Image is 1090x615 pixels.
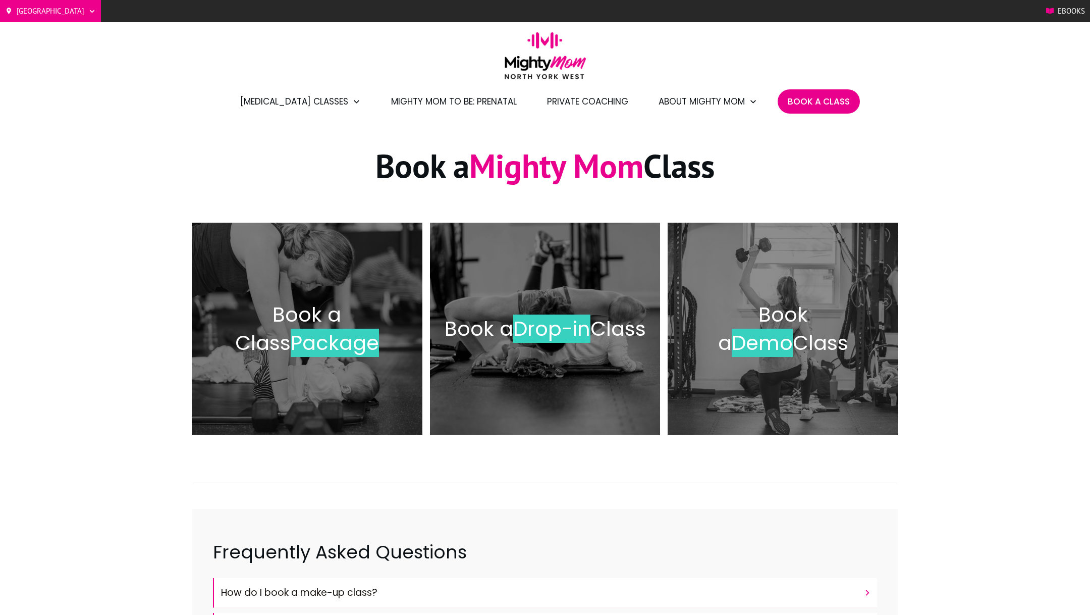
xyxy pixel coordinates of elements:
[441,315,650,343] h2: Book a Class
[659,93,757,110] a: About Mighty Mom
[221,583,859,602] h4: How do I book a make-up class?
[291,329,379,357] span: Package
[240,93,348,110] span: [MEDICAL_DATA] Classes
[788,93,850,110] a: Book A Class
[513,315,590,343] span: Drop-in
[1046,4,1085,19] a: Ebooks
[547,93,628,110] a: Private Coaching
[235,300,342,357] span: Book a Class
[732,329,793,357] span: Demo
[17,4,84,19] span: [GEOGRAPHIC_DATA]
[391,93,517,110] a: Mighty Mom to Be: Prenatal
[793,329,848,357] span: Class
[1058,4,1085,19] span: Ebooks
[718,300,808,357] span: Book a
[5,4,96,19] a: [GEOGRAPHIC_DATA]
[469,144,643,187] span: Mighty Mom
[213,540,877,577] h2: Frequently Asked Questions
[192,144,898,199] h1: Book a Class
[659,93,745,110] span: About Mighty Mom
[240,93,361,110] a: [MEDICAL_DATA] Classes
